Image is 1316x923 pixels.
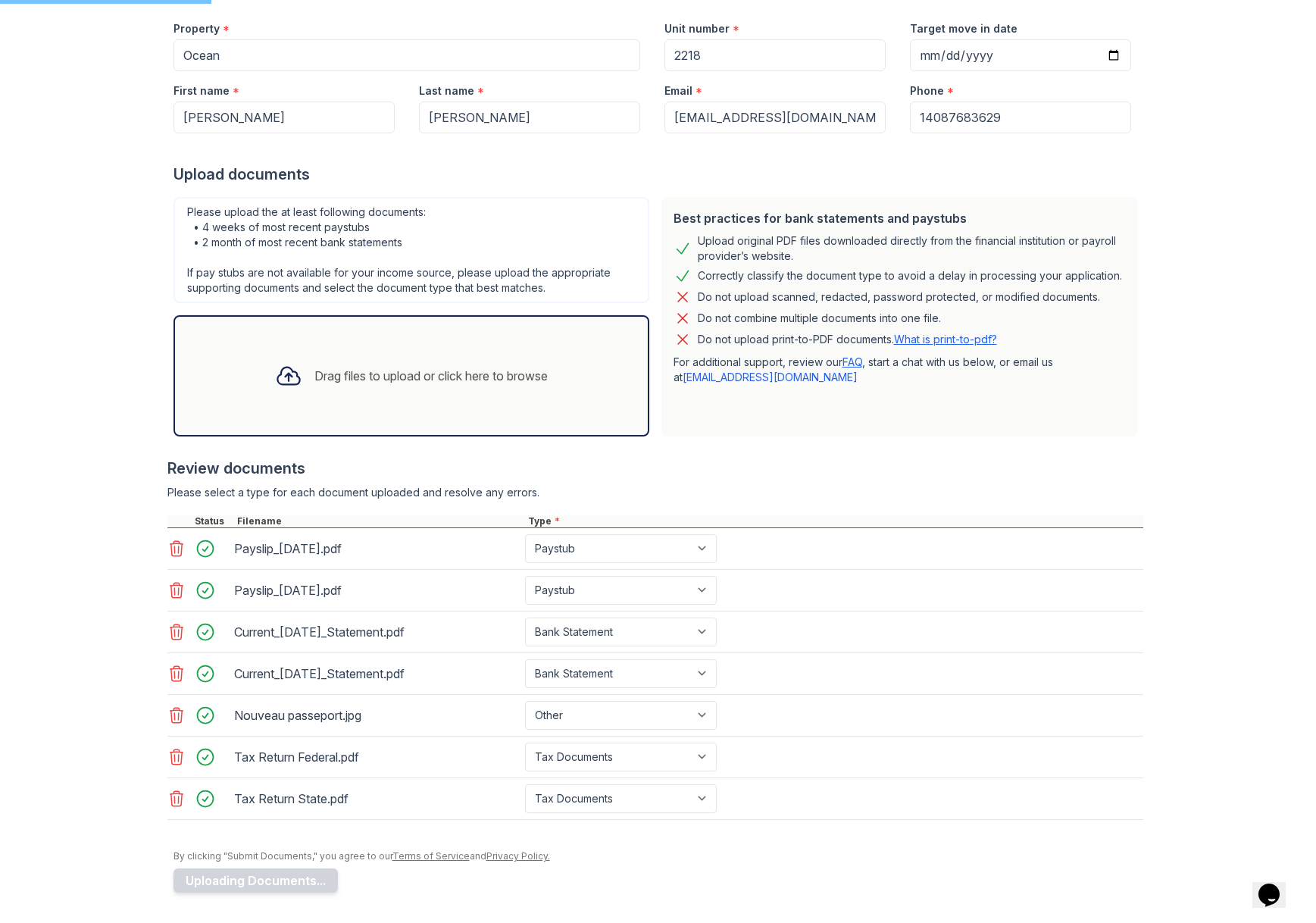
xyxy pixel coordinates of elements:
[234,578,519,602] div: Payslip_[DATE].pdf
[167,485,1143,500] div: Please select a type for each document uploaded and resolve any errors.
[173,21,220,36] label: Property
[674,209,1125,227] div: Best practices for bank statements and paystubs
[234,745,519,769] div: Tax Return Federal.pdf
[234,620,519,644] div: Current_[DATE]_Statement.pdf
[167,458,1143,479] div: Review documents
[698,267,1122,285] div: Correctly classify the document type to avoid a delay in processing your application.
[486,850,550,862] a: Privacy Policy.
[698,309,941,327] div: Do not combine multiple documents into one file.
[1252,862,1301,908] iframe: chat widget
[234,703,519,727] div: Nouveau passeport.jpg
[173,83,230,99] label: First name
[910,83,944,99] label: Phone
[698,233,1125,264] div: Upload original PDF files downloaded directly from the financial institution or payroll provider’...
[664,21,730,36] label: Unit number
[910,21,1017,36] label: Target move in date
[173,850,1143,862] div: By clicking "Submit Documents," you agree to our and
[842,355,862,368] a: FAQ
[173,197,649,303] div: Please upload the at least following documents: • 4 weeks of most recent paystubs • 2 month of mo...
[664,83,692,99] label: Email
[173,164,1143,185] div: Upload documents
[674,355,1125,385] p: For additional support, review our , start a chat with us below, or email us at
[234,787,519,811] div: Tax Return State.pdf
[234,662,519,686] div: Current_[DATE]_Statement.pdf
[525,515,1143,527] div: Type
[173,868,338,893] button: Uploading Documents...
[698,288,1100,306] div: Do not upload scanned, redacted, password protected, or modified documents.
[419,83,474,99] label: Last name
[234,515,525,527] div: Filename
[314,367,548,385] div: Drag files to upload or click here to browse
[234,537,519,561] div: Payslip_[DATE].pdf
[683,371,858,383] a: [EMAIL_ADDRESS][DOMAIN_NAME]
[392,850,470,862] a: Terms of Service
[698,332,997,347] p: Do not upload print-to-PDF documents.
[894,333,997,346] a: What is print-to-pdf?
[192,515,234,527] div: Status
